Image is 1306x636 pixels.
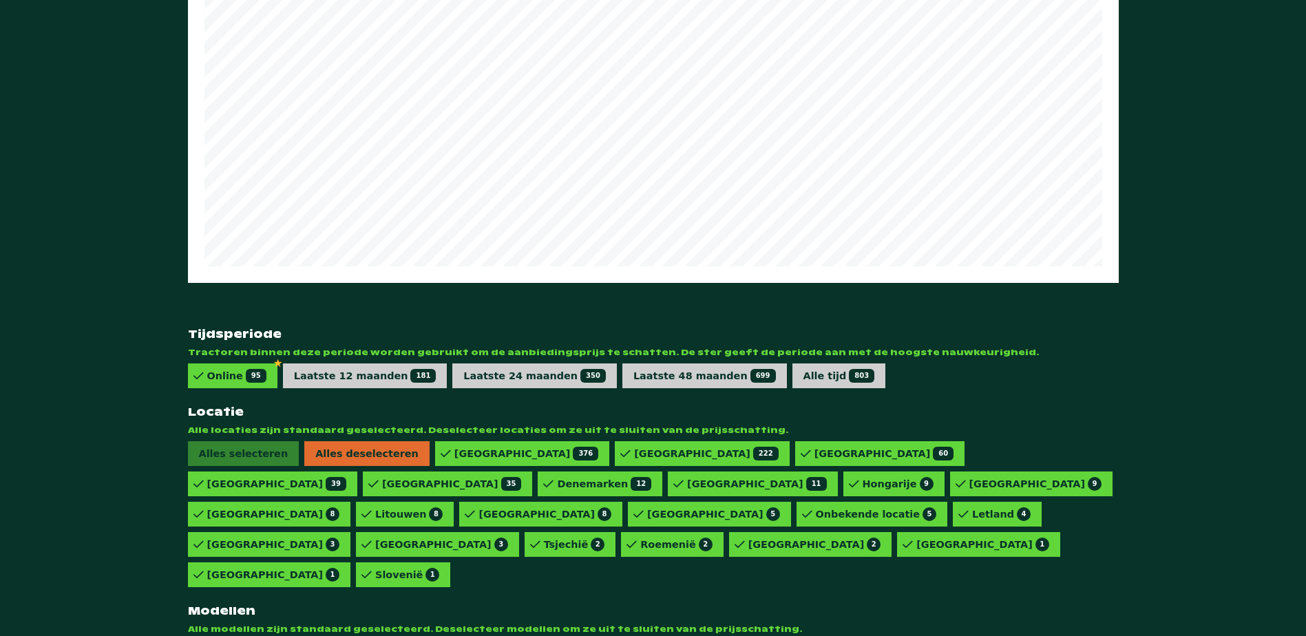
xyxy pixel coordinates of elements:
[478,507,611,521] div: [GEOGRAPHIC_DATA]
[294,369,436,383] div: Laatste 12 maanden
[246,369,266,383] span: 95
[699,538,713,551] span: 2
[753,447,779,460] span: 222
[1017,507,1031,521] span: 4
[591,538,604,551] span: 2
[375,568,439,582] div: Slovenië
[463,369,606,383] div: Laatste 24 maanden
[326,477,346,491] span: 39
[598,507,611,521] span: 8
[867,538,881,551] span: 2
[634,447,778,460] div: [GEOGRAPHIC_DATA]
[969,477,1102,491] div: [GEOGRAPHIC_DATA]
[557,477,651,491] div: Denemarken
[814,447,954,460] div: [GEOGRAPHIC_DATA]
[326,538,339,551] span: 3
[304,441,430,466] span: Alles deselecteren
[188,441,299,466] span: Alles selecteren
[1035,538,1049,551] span: 1
[920,477,934,491] span: 9
[425,568,439,582] span: 1
[687,477,826,491] div: [GEOGRAPHIC_DATA]
[188,604,1119,618] strong: Modellen
[429,507,443,521] span: 8
[188,405,1119,419] strong: Locatie
[375,507,443,521] div: Litouwen
[382,477,521,491] div: [GEOGRAPHIC_DATA]
[188,327,1119,341] strong: Tijdsperiode
[188,347,1119,358] span: Tractoren binnen deze periode worden gebruikt om de aanbiedingsprijs te schatten. De ster geeft d...
[816,507,936,521] div: Onbekende locatie
[188,425,1119,436] span: Alle locaties zijn standaard geselecteerd. Deselecteer locaties om ze uit te sluiten van de prijs...
[326,568,339,582] span: 1
[849,369,874,383] span: 803
[766,507,780,521] span: 5
[207,568,340,582] div: [GEOGRAPHIC_DATA]
[647,507,780,521] div: [GEOGRAPHIC_DATA]
[972,507,1031,521] div: Letland
[207,538,340,551] div: [GEOGRAPHIC_DATA]
[188,624,1119,635] span: Alle modellen zijn standaard geselecteerd. Deselecteer modellen om ze uit te sluiten van de prijs...
[207,369,266,383] div: Online
[933,447,954,460] span: 60
[375,538,508,551] div: [GEOGRAPHIC_DATA]
[633,369,776,383] div: Laatste 48 maanden
[916,538,1049,551] div: [GEOGRAPHIC_DATA]
[863,477,934,491] div: Hongarije
[494,538,508,551] span: 3
[410,369,436,383] span: 181
[573,447,598,460] span: 376
[1088,477,1102,491] span: 9
[631,477,651,491] span: 12
[454,447,598,460] div: [GEOGRAPHIC_DATA]
[501,477,522,491] span: 35
[640,538,712,551] div: Roemenië
[326,507,339,521] span: 8
[803,369,875,383] div: Alle tijd
[207,507,340,521] div: [GEOGRAPHIC_DATA]
[806,477,827,491] span: 11
[750,369,776,383] span: 699
[580,369,606,383] span: 350
[923,507,936,521] span: 5
[544,538,605,551] div: Tsjechië
[748,538,881,551] div: [GEOGRAPHIC_DATA]
[207,477,346,491] div: [GEOGRAPHIC_DATA]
